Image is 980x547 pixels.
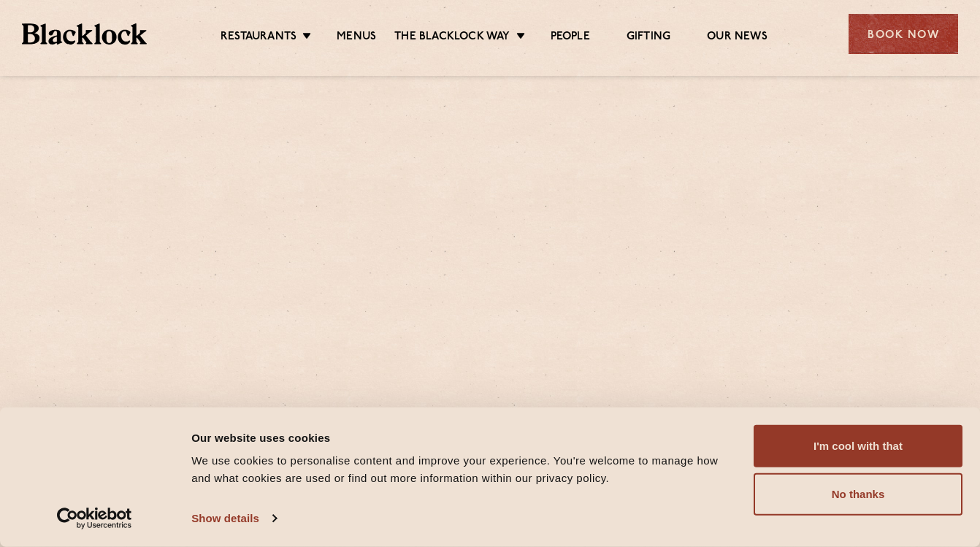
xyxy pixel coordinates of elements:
[191,452,737,487] div: We use cookies to personalise content and improve your experience. You're welcome to manage how a...
[191,429,737,446] div: Our website uses cookies
[754,425,962,467] button: I'm cool with that
[221,30,296,46] a: Restaurants
[191,508,276,529] a: Show details
[754,473,962,516] button: No thanks
[707,30,767,46] a: Our News
[394,30,510,46] a: The Blacklock Way
[22,23,147,45] img: BL_Textured_Logo-footer-cropped.svg
[849,14,958,54] div: Book Now
[627,30,670,46] a: Gifting
[551,30,590,46] a: People
[337,30,376,46] a: Menus
[31,508,158,529] a: Usercentrics Cookiebot - opens in a new window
